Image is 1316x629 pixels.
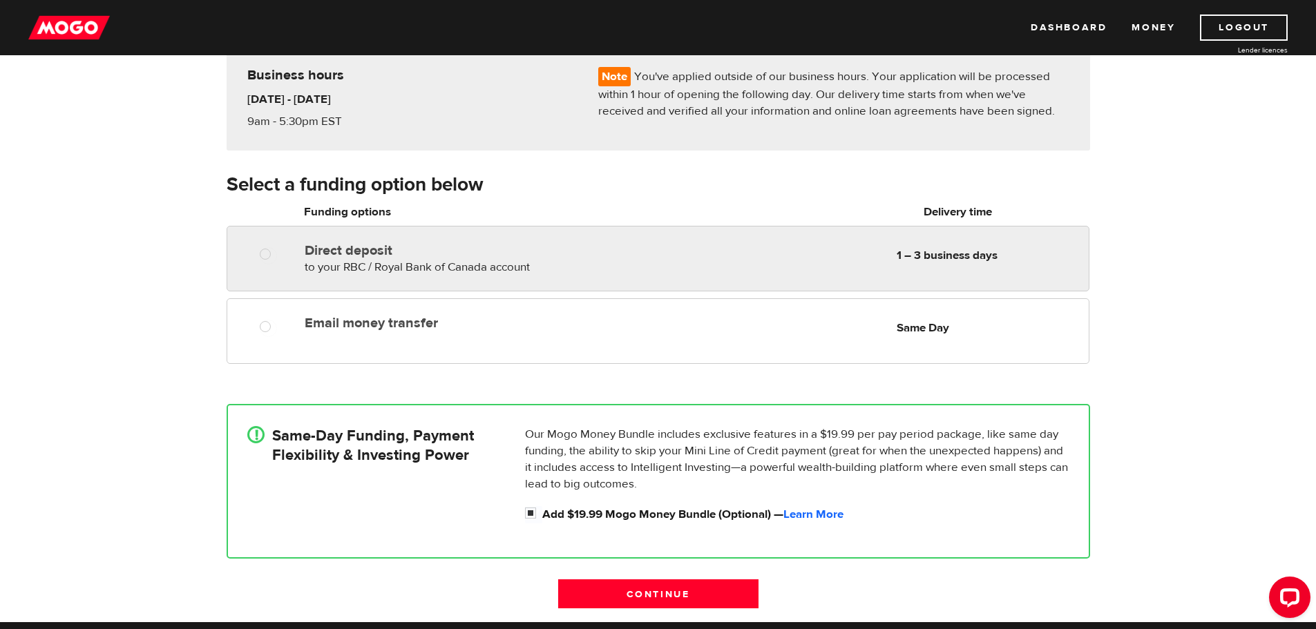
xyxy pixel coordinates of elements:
b: 1 – 3 business days [897,248,998,263]
p: 9am - 5:30pm EST [247,113,402,130]
h3: Select a funding option below [227,174,1090,196]
a: Lender licences [1184,45,1288,55]
span: to your RBC / Royal Bank of Canada account [305,260,530,275]
label: Direct deposit [305,242,622,259]
h6: Delivery time [832,204,1085,220]
img: mogo_logo-11ee424be714fa7cbb0f0f49df9e16ec.png [28,14,110,41]
a: Learn More [783,507,843,522]
span: Note [598,67,631,86]
a: Dashboard [1031,14,1107,41]
input: Continue [558,579,759,608]
p: You've applied outside of our business hours. Your application will be processed within 1 hour of... [598,67,1069,119]
h5: Business hours [247,67,578,84]
iframe: LiveChat chat widget [1258,571,1316,629]
b: Same Day [897,320,949,336]
label: Add $19.99 Mogo Money Bundle (Optional) — [542,506,1069,523]
a: Money [1132,14,1175,41]
a: Logout [1200,14,1288,41]
div: ! [247,426,265,443]
h6: Funding options [304,204,622,220]
h4: Same-Day Funding, Payment Flexibility & Investing Power [272,426,474,465]
p: Our Mogo Money Bundle includes exclusive features in a $19.99 per pay period package, like same d... [525,426,1069,492]
input: Add $19.99 Mogo Money Bundle (Optional) &mdash; <a id="loan_application_mini_bundle_learn_more" h... [525,506,542,523]
label: Email money transfer [305,315,622,331]
h6: [DATE] - [DATE] [247,91,402,108]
